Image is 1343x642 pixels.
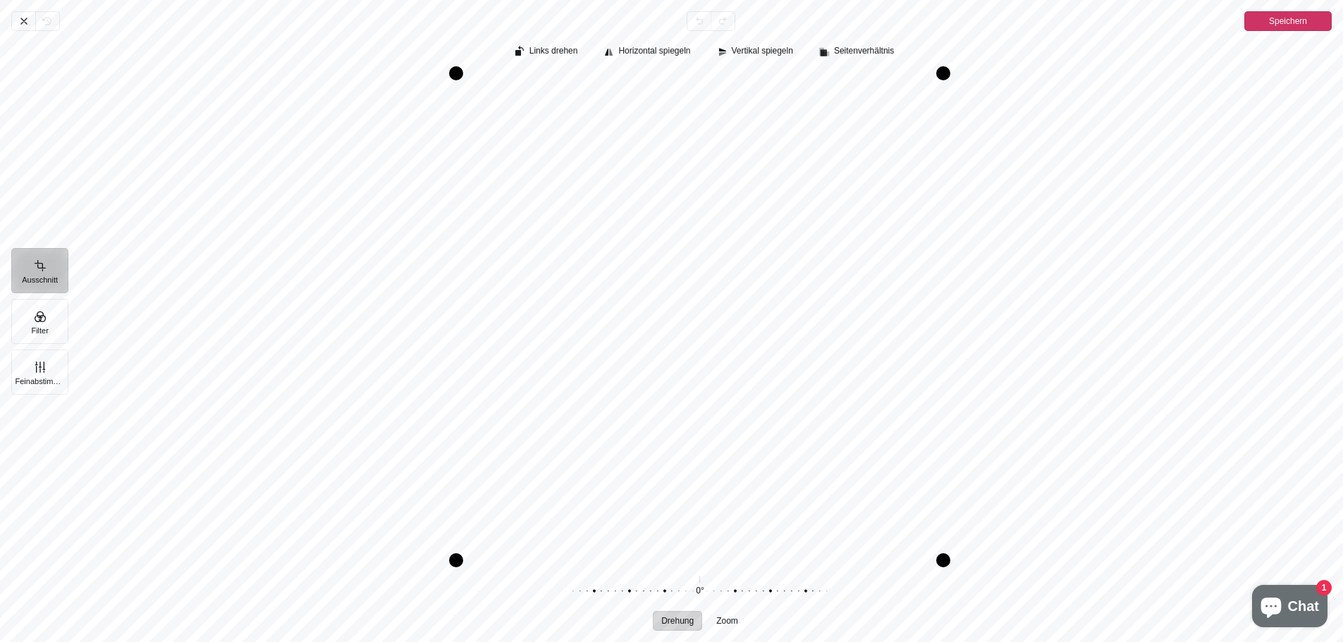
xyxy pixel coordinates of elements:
[597,42,699,62] button: Horizontal spiegeln
[456,553,943,567] div: Drag bottom
[1248,585,1332,631] inbox-online-store-chat: Onlineshop-Chat von Shopify
[618,47,690,56] span: Horizontal spiegeln
[711,42,802,62] button: Vertikal spiegeln
[661,617,694,625] span: Drehung
[716,617,738,625] span: Zoom
[508,42,587,62] button: Links drehen
[449,73,463,560] div: Drag left
[1269,13,1307,30] span: Speichern
[732,47,793,56] span: Vertikal spiegeln
[529,47,578,56] span: Links drehen
[456,66,943,80] div: Drag top
[936,73,950,560] div: Drag right
[813,42,902,62] button: Seitenverhältnis
[834,47,894,56] span: Seitenverhältnis
[1244,11,1332,31] button: Speichern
